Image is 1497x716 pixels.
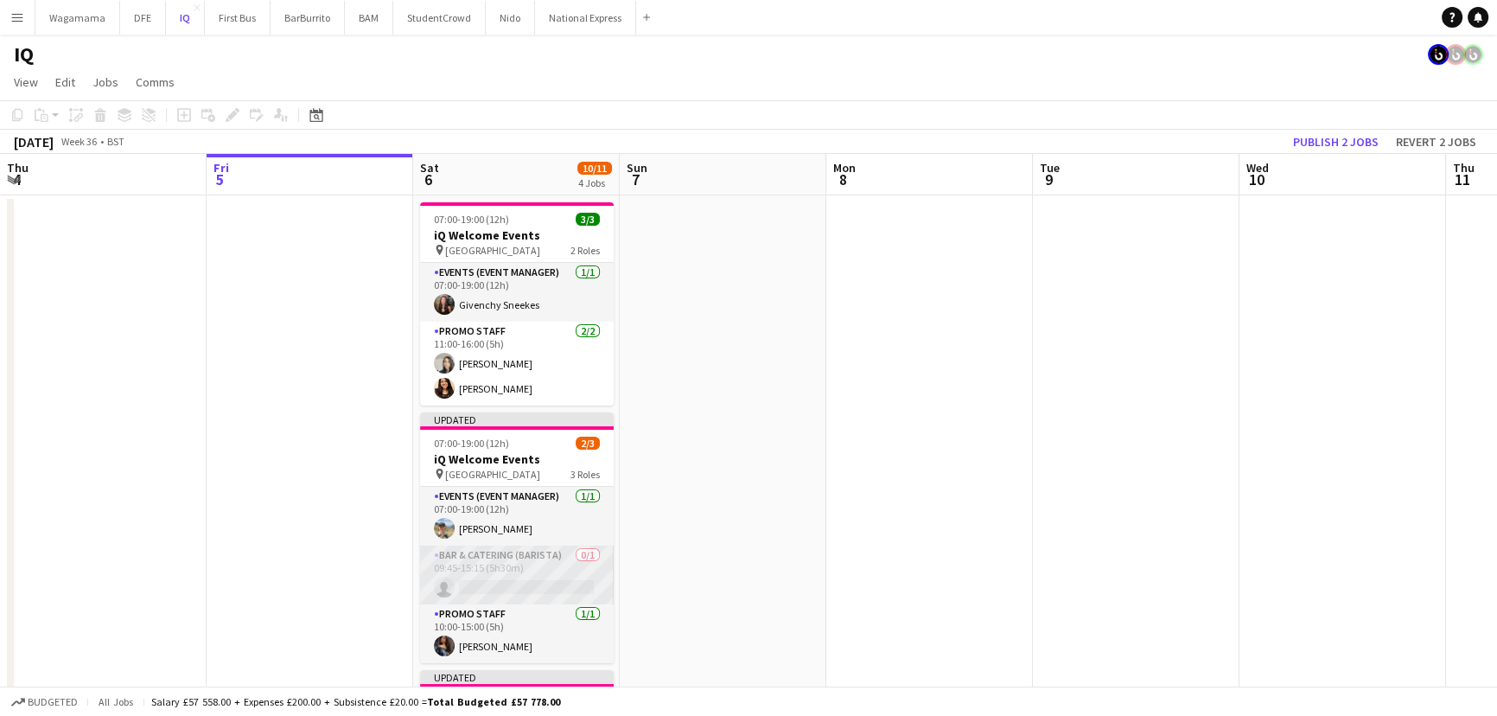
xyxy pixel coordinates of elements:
button: BAM [345,1,393,35]
button: National Express [535,1,636,35]
span: 4 [4,169,29,189]
span: Wed [1246,160,1269,176]
span: Fri [213,160,229,176]
button: First Bus [205,1,271,35]
button: DFE [120,1,166,35]
span: Total Budgeted £57 778.00 [427,695,560,708]
button: Nido [486,1,535,35]
span: Tue [1040,160,1060,176]
span: 7 [624,169,647,189]
span: Week 36 [57,135,100,148]
a: Edit [48,71,82,93]
app-card-role: Events (Event Manager)1/107:00-19:00 (12h)[PERSON_NAME] [420,487,614,546]
span: Jobs [92,74,118,90]
span: 10 [1244,169,1269,189]
app-user-avatar: Tim Bodenham [1445,44,1466,65]
span: 11 [1450,169,1475,189]
a: Jobs [86,71,125,93]
span: [GEOGRAPHIC_DATA] [445,468,540,481]
span: 6 [417,169,439,189]
button: Revert 2 jobs [1389,131,1483,153]
app-card-role: Promo Staff1/110:00-15:00 (5h)[PERSON_NAME] [420,604,614,663]
span: [GEOGRAPHIC_DATA] [445,244,540,257]
h1: IQ [14,42,34,67]
app-user-avatar: Tim Bodenham [1428,44,1449,65]
app-card-role: Events (Event Manager)1/107:00-19:00 (12h)Givenchy Sneekes [420,263,614,322]
span: All jobs [95,695,137,708]
app-card-role: Promo Staff2/211:00-16:00 (5h)[PERSON_NAME][PERSON_NAME] [420,322,614,406]
button: Wagamama [35,1,120,35]
span: 07:00-19:00 (12h) [434,437,509,450]
app-user-avatar: Tim Bodenham [1462,44,1483,65]
div: BST [107,135,124,148]
div: [DATE] [14,133,54,150]
h3: iQ Welcome Events [420,227,614,243]
button: Budgeted [9,693,80,712]
span: 3/3 [576,213,600,226]
button: IQ [166,1,205,35]
a: Comms [129,71,182,93]
app-card-role: Bar & Catering (Barista)0/109:45-15:15 (5h30m) [420,546,614,604]
button: BarBurrito [271,1,345,35]
h3: iQ Welcome Events [420,451,614,467]
span: 8 [831,169,856,189]
span: Comms [136,74,175,90]
span: Thu [1453,160,1475,176]
span: Thu [7,160,29,176]
span: Mon [833,160,856,176]
app-job-card: 07:00-19:00 (12h)3/3iQ Welcome Events [GEOGRAPHIC_DATA]2 RolesEvents (Event Manager)1/107:00-19:0... [420,202,614,406]
span: Budgeted [28,696,78,708]
div: Salary £57 558.00 + Expenses £200.00 + Subsistence £20.00 = [151,695,560,708]
span: 10/11 [577,162,612,175]
div: Updated [420,670,614,684]
span: 3 Roles [570,468,600,481]
span: Edit [55,74,75,90]
span: 5 [211,169,229,189]
div: Updated [420,412,614,426]
span: Sun [627,160,647,176]
span: 9 [1037,169,1060,189]
a: View [7,71,45,93]
span: Sat [420,160,439,176]
span: 2/3 [576,437,600,450]
span: 2 Roles [570,244,600,257]
span: 07:00-19:00 (12h) [434,213,509,226]
app-job-card: Updated07:00-19:00 (12h)2/3iQ Welcome Events [GEOGRAPHIC_DATA]3 RolesEvents (Event Manager)1/107:... [420,412,614,663]
button: StudentCrowd [393,1,486,35]
span: View [14,74,38,90]
div: 4 Jobs [578,176,611,189]
button: Publish 2 jobs [1286,131,1386,153]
